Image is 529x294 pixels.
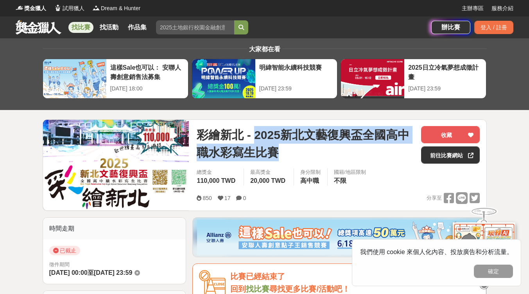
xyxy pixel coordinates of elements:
div: 明緯智能永續科技競賽 [259,63,333,81]
img: Logo [54,4,62,12]
button: 收藏 [421,126,480,143]
a: 服務介紹 [491,4,513,13]
a: 前往比賽網站 [421,146,480,164]
a: 明緯智能永續科技競賽[DATE] 23:59 [192,59,337,99]
a: Logo獎金獵人 [16,4,46,13]
span: Dream & Hunter [101,4,140,13]
span: 至 [88,269,94,276]
div: 2025日立冷氣夢想成徵計畫 [408,63,482,81]
span: 0 [243,195,246,201]
a: 主辦專區 [462,4,484,13]
div: [DATE] 23:59 [408,85,482,93]
span: 分享至 [427,192,442,204]
span: 不限 [334,177,346,184]
img: Logo [92,4,100,12]
div: [DATE] 18:00 [110,85,184,93]
a: 作品集 [125,22,150,33]
span: 彩繪新北 - 2025新北文藝復興盃全國高中職水彩寫生比賽 [197,126,415,161]
div: 比賽已經結束了 [230,270,480,283]
a: 找活動 [97,22,122,33]
button: 確定 [474,265,513,278]
span: 20,000 TWD [250,177,285,184]
span: 高中職 [300,177,319,184]
div: [DATE] 23:59 [259,85,333,93]
span: 獎金獵人 [24,4,46,13]
span: [DATE] 00:00 [49,269,88,276]
span: 尋找更多比賽/活動吧！ [269,285,350,293]
a: 這樣Sale也可以： 安聯人壽創意銷售法募集[DATE] 18:00 [43,59,188,99]
div: 時間走期 [43,218,186,240]
a: 找比賽 [68,22,93,33]
input: 2025土地銀行校園金融創意挑戰賽：從你出發 開啟智慧金融新頁 [156,20,234,34]
span: 我們使用 cookie 來個人化內容、投放廣告和分析流量。 [360,249,513,255]
span: 試用獵人 [63,4,84,13]
a: 辦比賽 [431,21,470,34]
div: 登入 / 註冊 [474,21,513,34]
span: 已截止 [49,246,80,255]
img: Cover Image [43,120,189,210]
span: 17 [224,195,231,201]
span: 最高獎金 [250,168,287,176]
div: 這樣Sale也可以： 安聯人壽創意銷售法募集 [110,63,184,81]
a: 2025日立冷氣夢想成徵計畫[DATE] 23:59 [341,59,486,99]
a: Logo試用獵人 [54,4,84,13]
img: dcc59076-91c0-4acb-9c6b-a1d413182f46.png [197,220,482,255]
a: 找比賽 [246,285,269,293]
span: 大家都在看 [247,46,282,52]
div: 身分限制 [300,168,321,176]
span: 110,000 TWD [197,177,235,184]
img: Logo [16,4,23,12]
span: 回到 [230,285,246,293]
div: 國籍/地區限制 [334,168,366,176]
span: [DATE] 23:59 [94,269,132,276]
a: LogoDream & Hunter [92,4,140,13]
span: 850 [203,195,212,201]
img: d2146d9a-e6f6-4337-9592-8cefde37ba6b.png [453,222,515,274]
span: 徵件期間 [49,262,70,267]
span: 總獎金 [197,168,237,176]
